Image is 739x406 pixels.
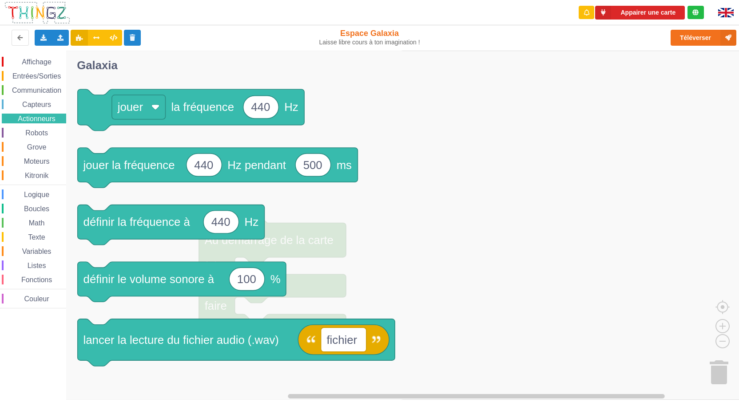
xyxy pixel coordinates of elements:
[83,216,191,228] text: définir la fréquence à
[83,333,279,346] text: lancer la lecture du fichier audio (.wav)
[117,101,143,113] text: jouer
[595,6,685,20] button: Appairer une carte
[306,28,433,46] div: Espace Galaxia
[251,101,270,113] text: 440
[194,158,213,171] text: 440
[11,87,63,94] span: Communication
[20,58,52,66] span: Affichage
[83,273,215,285] text: définir le volume sonore à
[303,158,322,171] text: 500
[23,205,51,213] span: Boucles
[83,158,175,171] text: jouer la fréquence
[270,273,281,285] text: %
[237,273,256,285] text: 100
[4,1,71,24] img: thingz_logo.png
[77,59,118,71] text: Galaxia
[23,158,51,165] span: Moteurs
[28,219,46,227] span: Math
[171,101,234,113] text: la fréquence
[21,101,52,108] span: Capteurs
[27,233,46,241] span: Texte
[20,276,53,284] span: Fonctions
[671,30,736,46] button: Téléverser
[245,216,258,228] text: Hz
[24,129,49,137] span: Robots
[687,6,704,19] div: Tu es connecté au serveur de création de Thingz
[23,295,51,303] span: Couleur
[26,262,48,269] span: Listes
[23,191,51,198] span: Logique
[306,39,433,46] div: Laisse libre cours à ton imagination !
[284,101,298,113] text: Hz
[326,333,357,346] text: fichier
[11,72,62,80] span: Entrées/Sorties
[16,115,57,122] span: Actionneurs
[24,172,50,179] span: Kitronik
[718,8,734,17] img: gb.png
[26,143,48,151] span: Grove
[227,158,286,171] text: Hz pendant
[211,216,230,228] text: 440
[337,158,352,171] text: ms
[21,248,53,255] span: Variables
